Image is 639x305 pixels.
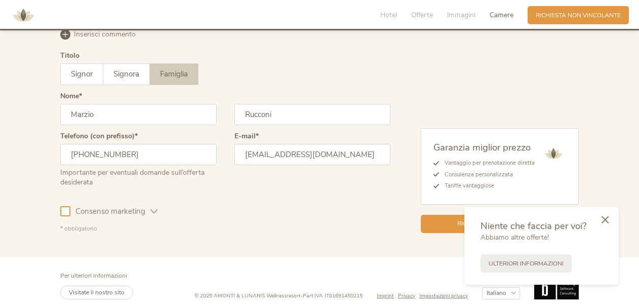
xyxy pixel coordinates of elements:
[234,104,391,125] input: Cognome
[60,144,217,165] input: Telefono (con prefisso)
[490,10,513,20] span: Camere
[534,272,579,300] img: Brandnamic GmbH | Leading Hospitality Solutions
[377,292,398,300] a: Imprint
[481,254,572,273] a: Ulteriori informazioni
[481,219,586,232] span: Niente che faccia per voi?
[69,288,125,296] span: Visitate il nostro sito
[60,165,217,187] div: Importante per eventuali domande sull’offerta desiderata
[234,144,391,165] input: E-mail
[301,292,303,299] span: -
[439,158,535,169] li: Vantaggio per prenotazione diretta
[74,29,136,40] span: Inserisci commento
[113,69,139,79] span: Signora
[8,12,38,18] a: AMONTI & LUNARIS Wellnessresort
[60,224,390,233] div: * obbligatorio
[419,292,468,300] a: Impostazioni privacy
[71,69,93,79] span: Signor
[60,104,217,125] input: Nome
[489,259,564,268] span: Ulteriori informazioni
[194,292,301,299] span: © 2025 AMONTI & LUNARIS Wellnessresort
[411,10,433,20] span: Offerte
[160,69,188,79] span: Famiglia
[60,133,138,140] label: Telefono (con prefisso)
[60,272,127,280] span: Per ulteriori informazioni
[60,93,82,100] label: Nome
[447,10,475,20] span: Immagini
[398,292,419,300] a: Privacy
[541,141,566,166] img: AMONTI & LUNARIS Wellnessresort
[234,133,259,140] label: E-mail
[536,11,621,20] span: Richiesta non vincolante
[481,233,549,242] span: Abbiamo altre offerte!
[439,180,535,192] li: Tariffe vantaggiose
[398,292,415,299] span: Privacy
[457,219,542,228] span: Richiesta non vincolante
[303,292,363,299] span: Part.IVA IT01691450215
[380,10,397,20] span: Hotel
[70,206,150,217] span: Consenso marketing
[419,292,468,299] span: Impostazioni privacy
[433,141,531,154] span: Garanzia miglior prezzo
[60,52,79,59] div: Titolo
[377,292,394,299] span: Imprint
[439,169,535,180] li: Consulenza personalizzata
[60,286,133,299] a: Visitate il nostro sito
